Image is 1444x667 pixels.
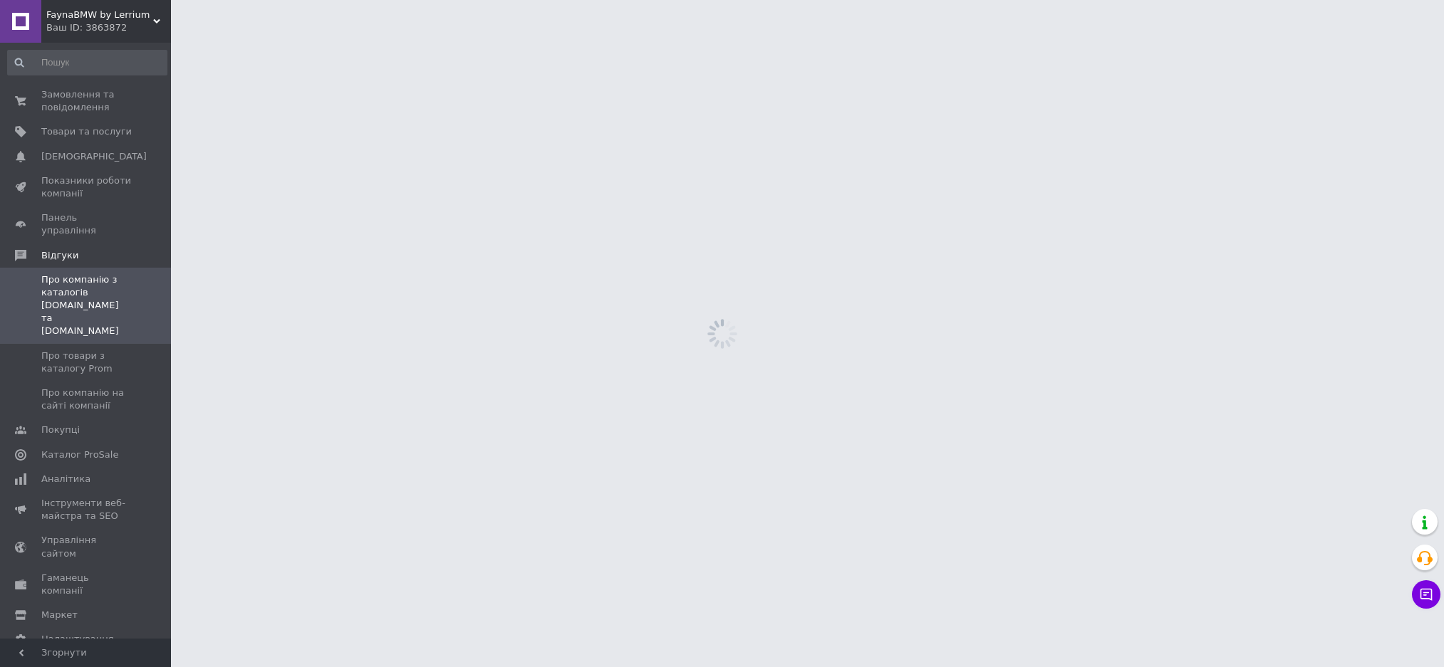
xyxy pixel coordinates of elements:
span: Каталог ProSale [41,448,118,461]
span: Налаштування [41,633,114,646]
span: [DEMOGRAPHIC_DATA] [41,150,147,163]
span: Замовлення та повідомлення [41,88,132,114]
span: Товари та послуги [41,125,132,138]
span: Управління сайтом [41,534,132,560]
span: Панель управління [41,211,132,237]
span: Покупці [41,424,80,436]
span: Інструменти веб-майстра та SEO [41,497,132,522]
span: Гаманець компанії [41,572,132,597]
span: Про компанію на сайті компанії [41,387,132,412]
span: FaynaBMW by Lerrium [46,9,153,21]
div: Ваш ID: 3863872 [46,21,171,34]
span: Аналітика [41,473,90,485]
span: Маркет [41,609,78,621]
span: Про компанію з каталогів [DOMAIN_NAME] та [DOMAIN_NAME] [41,273,132,338]
button: Чат з покупцем [1412,580,1440,609]
input: Пошук [7,50,167,75]
span: Відгуки [41,249,78,262]
span: Про товари з каталогу Prom [41,350,132,375]
span: Показники роботи компанії [41,174,132,200]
